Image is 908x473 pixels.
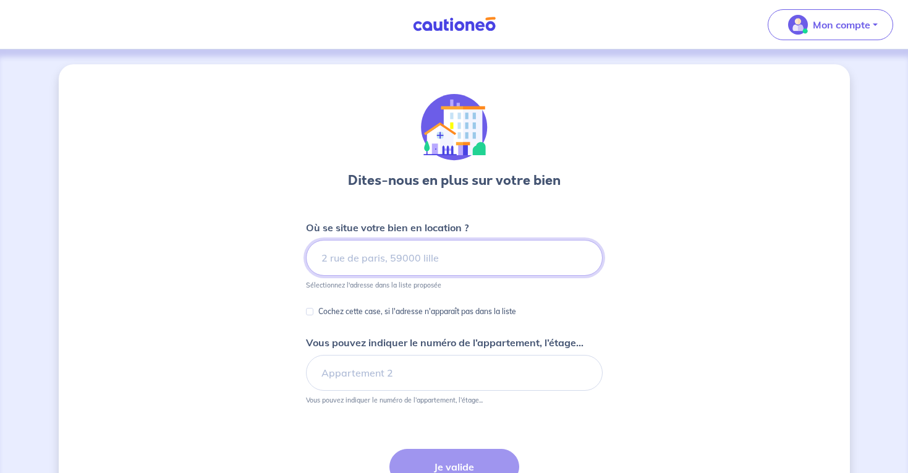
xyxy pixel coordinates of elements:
[306,220,469,235] p: Où se situe votre bien en location ?
[306,281,441,289] p: Sélectionnez l'adresse dans la liste proposée
[408,17,501,32] img: Cautioneo
[768,9,893,40] button: illu_account_valid_menu.svgMon compte
[348,171,561,190] h3: Dites-nous en plus sur votre bien
[318,304,516,319] p: Cochez cette case, si l'adresse n'apparaît pas dans la liste
[421,94,488,161] img: illu_houses.svg
[306,240,603,276] input: 2 rue de paris, 59000 lille
[306,335,583,350] p: Vous pouvez indiquer le numéro de l’appartement, l’étage...
[788,15,808,35] img: illu_account_valid_menu.svg
[306,355,603,391] input: Appartement 2
[813,17,870,32] p: Mon compte
[306,396,483,404] p: Vous pouvez indiquer le numéro de l’appartement, l’étage...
